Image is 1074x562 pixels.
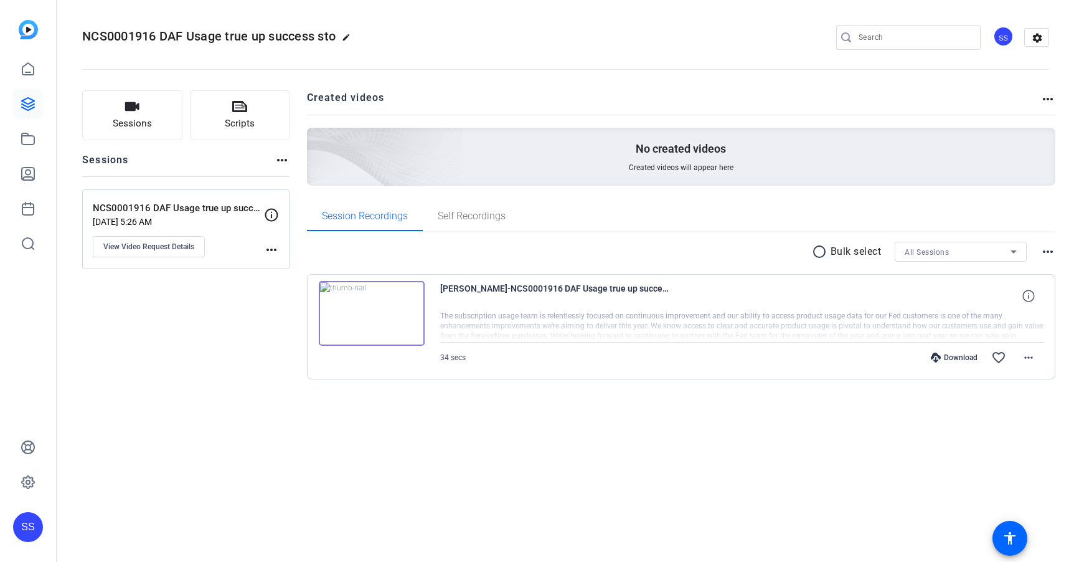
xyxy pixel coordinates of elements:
[82,90,182,140] button: Sessions
[925,353,984,363] div: Download
[93,217,264,227] p: [DATE] 5:26 AM
[167,4,464,275] img: Creted videos background
[438,211,506,221] span: Self Recordings
[993,26,1015,48] ngx-avatar: Stephen Schultz
[93,236,205,257] button: View Video Request Details
[1025,29,1050,47] mat-icon: settings
[190,90,290,140] button: Scripts
[905,248,949,257] span: All Sessions
[440,281,671,311] span: [PERSON_NAME]-NCS0001916 DAF Usage true up success sto-NCS0001916 DAF Usage true up success [PERS...
[307,90,1041,115] h2: Created videos
[93,201,264,216] p: NCS0001916 DAF Usage true up success [PERSON_NAME]
[1021,350,1036,365] mat-icon: more_horiz
[1002,531,1017,546] mat-icon: accessibility
[82,29,336,44] span: NCS0001916 DAF Usage true up success sto
[103,242,194,252] span: View Video Request Details
[440,353,466,362] span: 34 secs
[993,26,1014,47] div: SS
[812,244,831,259] mat-icon: radio_button_unchecked
[275,153,290,168] mat-icon: more_horiz
[831,244,882,259] p: Bulk select
[82,153,129,176] h2: Sessions
[319,281,425,346] img: thumb-nail
[636,141,726,156] p: No created videos
[1040,92,1055,107] mat-icon: more_horiz
[342,33,357,48] mat-icon: edit
[991,350,1006,365] mat-icon: favorite_border
[629,163,733,173] span: Created videos will appear here
[19,20,38,39] img: blue-gradient.svg
[13,512,43,542] div: SS
[264,242,279,257] mat-icon: more_horiz
[113,117,152,131] span: Sessions
[859,30,971,45] input: Search
[322,211,408,221] span: Session Recordings
[225,117,255,131] span: Scripts
[1040,244,1055,259] mat-icon: more_horiz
